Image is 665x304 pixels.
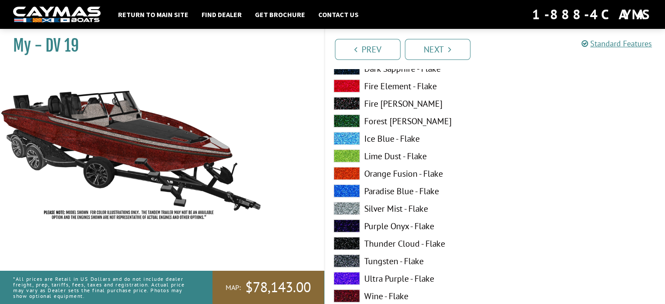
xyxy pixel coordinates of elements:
a: Standard Features [581,38,652,49]
h1: My - DV 19 [13,36,302,56]
label: Ultra Purple - Flake [334,272,486,285]
label: Purple Onyx - Flake [334,219,486,232]
a: Find Dealer [197,9,246,20]
div: 1-888-4CAYMAS [532,5,652,24]
a: Prev [335,39,400,60]
a: Contact Us [314,9,363,20]
label: Thunder Cloud - Flake [334,237,486,250]
p: *All prices are Retail in US Dollars and do not include dealer freight, prep, tariffs, fees, taxe... [13,272,193,304]
label: Lime Dust - Flake [334,149,486,162]
a: Next [405,39,470,60]
label: Tungsten - Flake [334,254,486,267]
label: Fire Element - Flake [334,79,486,92]
span: MAP: [226,283,241,292]
label: Silver Mist - Flake [334,202,486,215]
label: Wine - Flake [334,289,486,302]
label: Forest [PERSON_NAME] [334,114,486,127]
label: Fire [PERSON_NAME] [334,97,486,110]
a: MAP:$78,143.00 [212,271,324,304]
label: Paradise Blue - Flake [334,184,486,197]
a: Get Brochure [251,9,310,20]
img: white-logo-c9c8dbefe5ff5ceceb0f0178aa75bf4bb51f6bca0971e226c86eb53dfe498488.png [13,7,101,23]
label: Orange Fusion - Flake [334,167,486,180]
span: $78,143.00 [245,278,311,297]
a: Return to main site [114,9,193,20]
label: Ice Blue - Flake [334,132,486,145]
